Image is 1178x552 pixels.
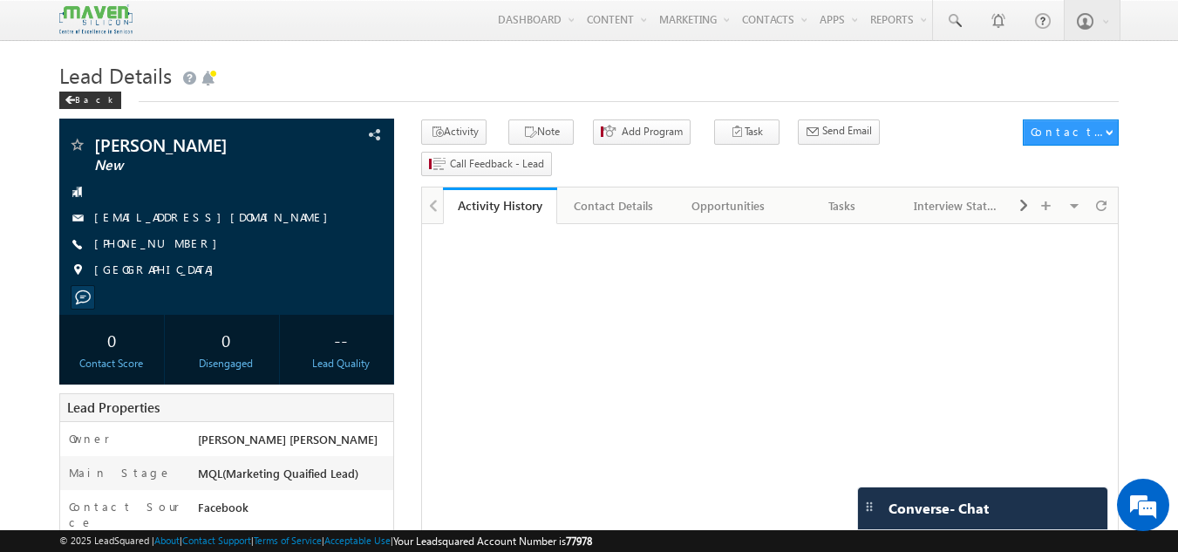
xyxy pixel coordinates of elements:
a: Terms of Service [254,535,322,546]
a: Contact Details [557,187,671,224]
div: -- [292,324,389,356]
label: Contact Source [69,499,181,530]
span: Call Feedback - Lead [450,156,544,172]
a: Acceptable Use [324,535,391,546]
img: carter-drag [862,500,876,514]
button: Activity [421,119,487,145]
div: Tasks [800,195,884,216]
label: Owner [69,431,110,446]
a: [EMAIL_ADDRESS][DOMAIN_NAME] [94,209,337,224]
label: Main Stage [69,465,172,480]
button: Task [714,119,780,145]
div: Lead Quality [292,356,389,371]
a: Activity History [443,187,557,224]
span: © 2025 LeadSquared | | | | | [59,533,592,549]
span: New [94,157,301,174]
span: Your Leadsquared Account Number is [393,535,592,548]
div: Activity History [456,197,544,214]
a: Contact Support [182,535,251,546]
span: Lead Details [59,61,172,89]
button: Call Feedback - Lead [421,152,552,177]
span: Converse - Chat [889,501,989,516]
a: Opportunities [671,187,786,224]
span: [PERSON_NAME] [PERSON_NAME] [198,432,378,446]
a: Back [59,91,130,106]
div: Back [59,92,121,109]
button: Send Email [798,119,880,145]
div: MQL(Marketing Quaified Lead) [194,465,394,489]
img: Custom Logo [59,4,133,35]
span: [PHONE_NUMBER] [94,235,226,253]
a: Interview Status [900,187,1014,224]
div: Contact Actions [1031,124,1105,140]
span: Send Email [822,123,872,139]
div: Disengaged [178,356,275,371]
span: Add Program [622,124,683,140]
div: 0 [64,324,160,356]
div: Contact Details [571,195,656,216]
span: Lead Properties [67,399,160,416]
div: Contact Score [64,356,160,371]
button: Note [508,119,574,145]
span: [GEOGRAPHIC_DATA] [94,262,222,279]
div: Opportunities [685,195,770,216]
div: Interview Status [914,195,998,216]
div: Facebook [194,499,394,523]
a: About [154,535,180,546]
button: Add Program [593,119,691,145]
div: 0 [178,324,275,356]
span: [PERSON_NAME] [94,136,301,153]
a: Tasks [786,187,900,224]
button: Contact Actions [1023,119,1119,146]
span: 77978 [566,535,592,548]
